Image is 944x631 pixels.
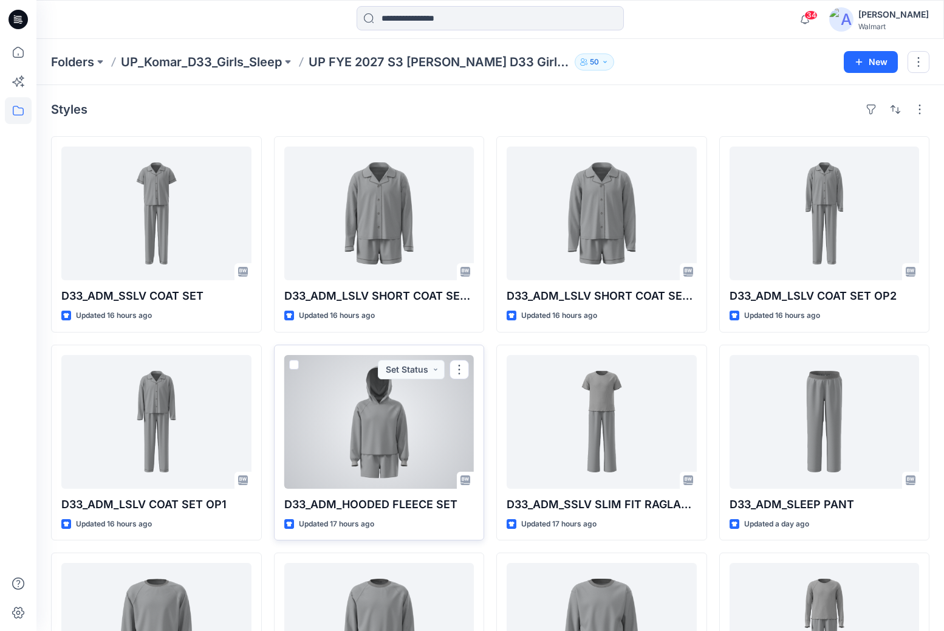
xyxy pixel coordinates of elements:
a: D33_ADM_LSLV COAT SET OP1 [61,355,251,489]
a: D33_ADM_HOODED FLEECE SET [284,355,474,489]
a: UP_Komar_D33_Girls_Sleep [121,53,282,71]
a: D33_ADM_LSLV COAT SET OP2 [730,147,920,280]
p: D33_ADM_LSLV COAT SET OP2 [730,288,920,305]
p: Updated 17 hours ago [299,518,374,531]
a: D33_ADM_SSLV SLIM FIT RAGLAN SET [507,355,697,489]
p: 50 [590,55,599,69]
p: D33_ADM_HOODED FLEECE SET [284,496,474,513]
p: D33_ADM_LSLV COAT SET OP1 [61,496,251,513]
p: Updated 16 hours ago [76,309,152,322]
p: Updated 16 hours ago [299,309,375,322]
p: D33_ADM_SLEEP PANT [730,496,920,513]
p: Updated 16 hours ago [521,309,597,322]
p: Updated 16 hours ago [76,518,152,531]
a: D33_ADM_SLEEP PANT [730,355,920,489]
img: avatar [829,7,853,32]
p: D33_ADM_SSLV COAT SET [61,288,251,305]
h4: Styles [51,102,87,117]
span: 34 [804,10,818,20]
a: D33_ADM_LSLV SHORT COAT SET_OP1 [507,147,697,280]
a: D33_ADM_LSLV SHORT COAT SET_OP2 [284,147,474,280]
button: 50 [575,53,614,71]
a: D33_ADM_SSLV COAT SET [61,147,251,280]
button: New [844,51,898,73]
a: Folders [51,53,94,71]
p: Updated a day ago [744,518,809,531]
p: UP FYE 2027 S3 [PERSON_NAME] D33 Girls Sleep [309,53,570,71]
p: Updated 16 hours ago [744,309,820,322]
div: Walmart [858,22,929,31]
p: D33_ADM_SSLV SLIM FIT RAGLAN SET [507,496,697,513]
p: Updated 17 hours ago [521,518,597,531]
p: D33_ADM_LSLV SHORT COAT SET_OP2 [284,288,474,305]
p: D33_ADM_LSLV SHORT COAT SET_OP1 [507,288,697,305]
div: [PERSON_NAME] [858,7,929,22]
